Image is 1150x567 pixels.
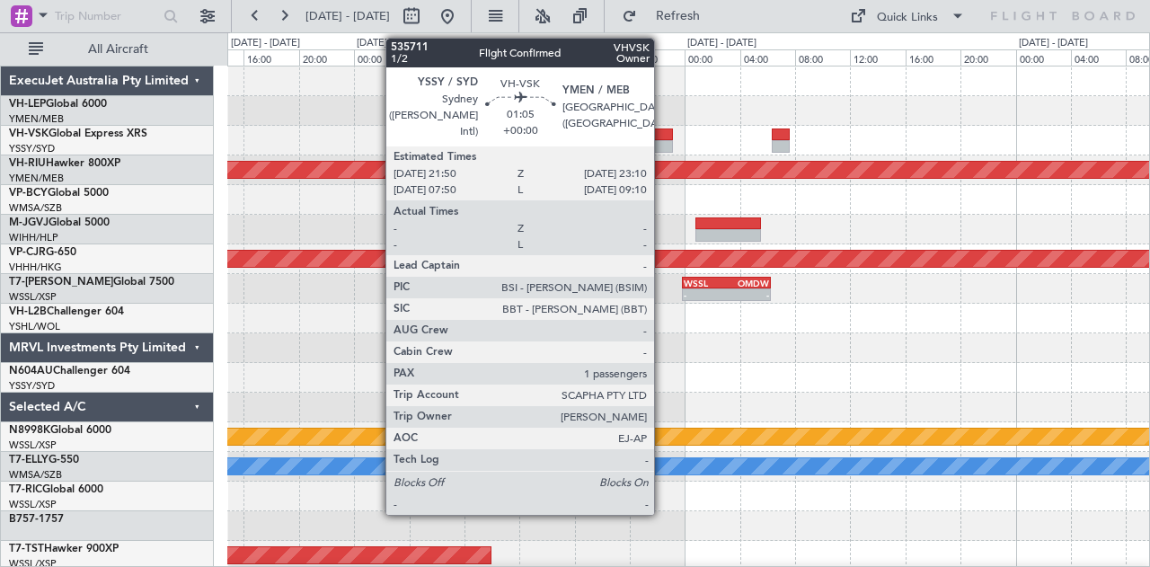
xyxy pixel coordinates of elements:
[243,49,298,66] div: 16:00
[9,439,57,452] a: WSSL/XSP
[726,278,768,288] div: OMDW
[614,2,721,31] button: Refresh
[55,3,158,30] input: Trip Number
[9,112,64,126] a: YMEN/MEB
[9,99,107,110] a: VH-LEPGlobal 6000
[9,366,53,377] span: N604AU
[410,49,464,66] div: 04:00
[9,290,57,304] a: WSSL/XSP
[354,49,409,66] div: 00:00
[9,231,58,244] a: WIHH/HLP
[9,261,62,274] a: VHHH/HKG
[9,498,57,511] a: WSSL/XSP
[9,379,55,393] a: YSSY/SYD
[9,306,124,317] a: VH-L2BChallenger 604
[9,99,46,110] span: VH-LEP
[464,49,519,66] div: 08:00
[231,36,300,51] div: [DATE] - [DATE]
[9,320,60,333] a: YSHL/WOL
[685,49,739,66] div: 00:00
[641,10,716,22] span: Refresh
[960,49,1015,66] div: 20:00
[1071,49,1126,66] div: 04:00
[9,201,62,215] a: WMSA/SZB
[9,544,119,554] a: T7-TSTHawker 900XP
[9,188,109,199] a: VP-BCYGlobal 5000
[9,544,44,554] span: T7-TST
[47,43,190,56] span: All Aircraft
[9,514,64,525] a: B757-1757
[9,366,130,377] a: N604AUChallenger 604
[9,468,62,482] a: WMSA/SZB
[9,142,55,155] a: YSSY/SYD
[841,2,974,31] button: Quick Links
[9,158,46,169] span: VH-RIU
[795,49,850,66] div: 08:00
[726,289,768,300] div: -
[740,49,795,66] div: 04:00
[9,172,64,185] a: YMEN/MEB
[9,217,49,228] span: M-JGVJ
[9,484,103,495] a: T7-RICGlobal 6000
[305,8,390,24] span: [DATE] - [DATE]
[9,277,174,288] a: T7-[PERSON_NAME]Global 7500
[9,158,120,169] a: VH-RIUHawker 800XP
[9,514,45,525] span: B757-1
[9,455,79,465] a: T7-ELLYG-550
[9,455,49,465] span: T7-ELLY
[630,49,685,66] div: 20:00
[9,188,48,199] span: VP-BCY
[357,36,426,51] div: [DATE] - [DATE]
[684,289,726,300] div: -
[687,36,756,51] div: [DATE] - [DATE]
[299,49,354,66] div: 20:00
[9,306,47,317] span: VH-L2B
[1019,36,1088,51] div: [DATE] - [DATE]
[519,49,574,66] div: 12:00
[850,49,905,66] div: 12:00
[9,128,147,139] a: VH-VSKGlobal Express XRS
[877,9,938,27] div: Quick Links
[9,247,46,258] span: VP-CJR
[9,247,76,258] a: VP-CJRG-650
[684,278,726,288] div: WSSL
[1016,49,1071,66] div: 00:00
[906,49,960,66] div: 16:00
[20,35,195,64] button: All Aircraft
[575,49,630,66] div: 16:00
[9,128,49,139] span: VH-VSK
[9,425,50,436] span: N8998K
[9,277,113,288] span: T7-[PERSON_NAME]
[9,484,42,495] span: T7-RIC
[9,425,111,436] a: N8998KGlobal 6000
[9,217,110,228] a: M-JGVJGlobal 5000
